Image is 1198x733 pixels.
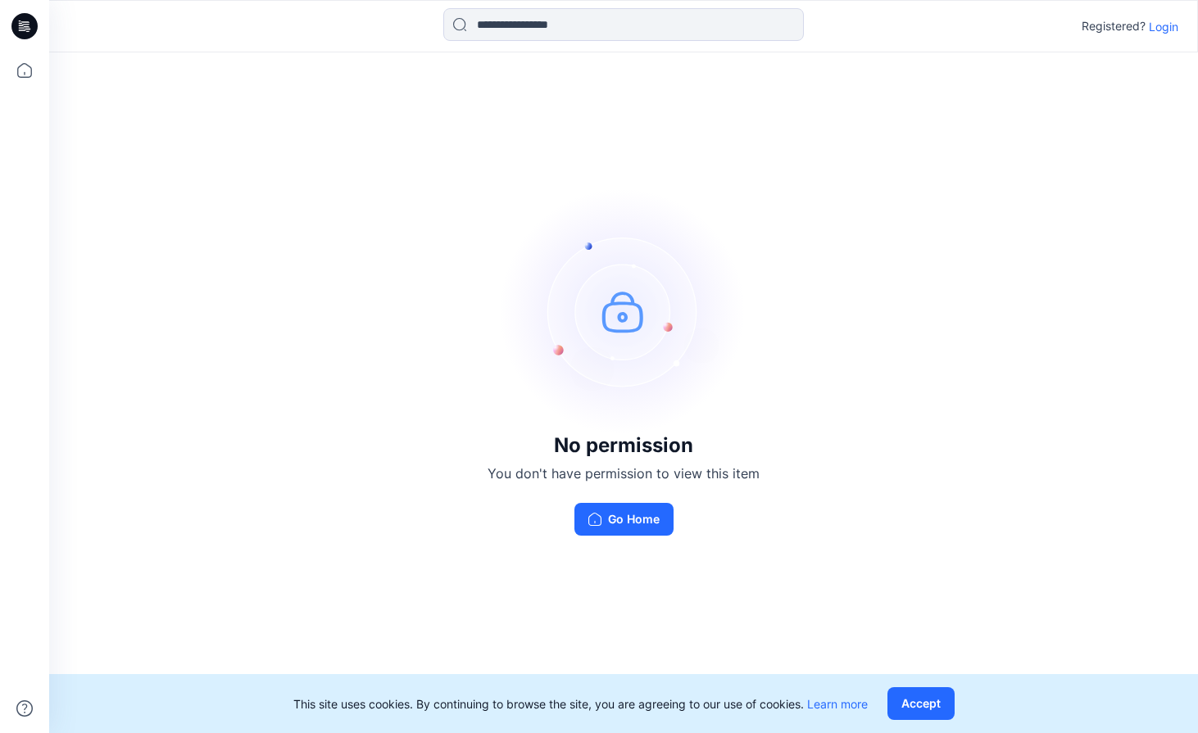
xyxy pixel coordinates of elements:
img: no-perm.svg [501,188,746,434]
p: Registered? [1082,16,1146,36]
h3: No permission [488,434,760,457]
button: Go Home [574,503,674,536]
p: This site uses cookies. By continuing to browse the site, you are agreeing to our use of cookies. [293,695,868,713]
p: Login [1149,18,1178,35]
a: Learn more [807,697,868,711]
button: Accept [887,687,955,720]
p: You don't have permission to view this item [488,464,760,483]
